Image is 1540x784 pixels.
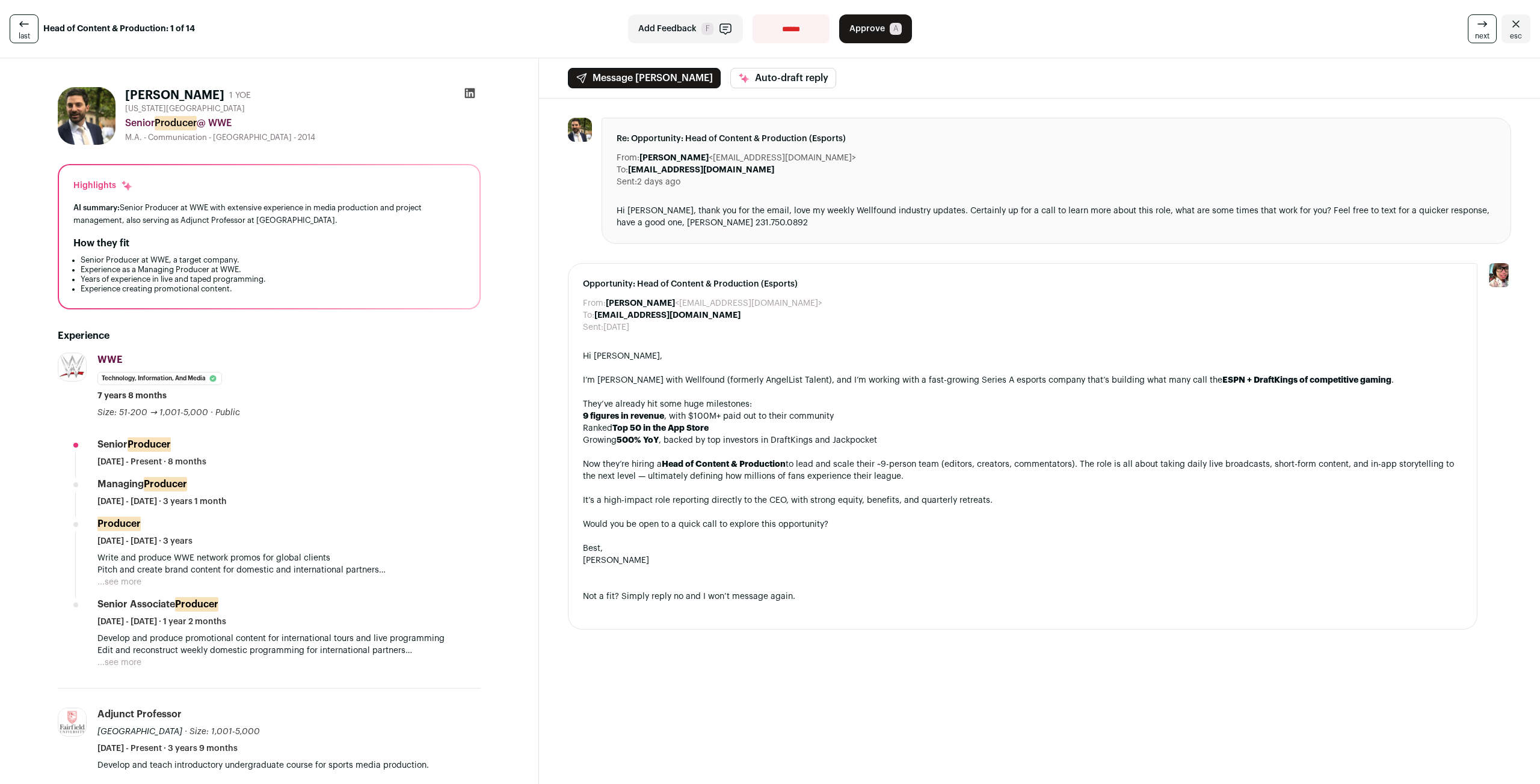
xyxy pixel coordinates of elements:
span: [DATE] - Present · 8 months [97,456,206,468]
div: It’s a high-impact role reporting directly to the CEO, with strong equity, benefits, and quarterl... [583,494,1462,506]
div: 1 YOE [229,90,251,102]
img: 2c4d95b00d2d24ea9f63a802481db18b134f343e40db92902b329a9964584932.jpg [58,708,86,736]
button: Message [PERSON_NAME] [568,68,721,88]
li: Growing , backed by top investors in DraftKings and Jackpocket [583,434,1462,446]
span: next [1475,31,1489,41]
span: [DATE] - [DATE] · 1 year 2 months [97,616,226,628]
span: Public [215,409,240,417]
a: next [1468,14,1497,43]
span: Add Feedback [638,23,697,35]
div: Highlights [73,180,133,192]
li: Years of experience in live and taped programming. [81,275,465,284]
li: Senior Producer at WWE, a target company. [81,255,465,265]
button: Add Feedback F [628,14,743,43]
li: Experience creating promotional content. [81,284,465,294]
mark: Producer [97,517,141,531]
b: [PERSON_NAME] [606,299,675,308]
p: Write and produce WWE network promos for global clients Pitch and create brand content for domest... [97,552,481,576]
a: Close [1501,14,1530,43]
span: AI summary: [73,204,120,211]
mark: Producer [175,597,218,612]
button: Auto-draft reply [730,68,836,88]
li: Ranked [583,422,1462,434]
span: F [701,23,713,35]
div: [PERSON_NAME] [583,555,1462,567]
a: last [10,14,38,43]
span: Size: 51-200 → 1,001-5,000 [97,409,208,417]
mark: Producer [155,116,197,130]
dd: 2 days ago [637,176,680,188]
mark: Producer [128,437,171,452]
dt: Sent: [617,176,637,188]
li: , with $100M+ paid out to their community [583,410,1462,422]
div: M.A. - Communication - [GEOGRAPHIC_DATA] - 2014 [125,133,481,142]
div: Hi [PERSON_NAME], [583,350,1462,362]
span: last [19,31,30,41]
strong: Head of Content & Production [662,460,786,469]
span: 7 years 8 months [97,390,167,402]
button: ...see more [97,576,141,588]
strong: 9 figures in revenue [583,412,664,421]
strong: Top 50 in the App Store [612,424,709,433]
dt: To: [583,309,594,321]
div: Adjunct Professor [97,708,182,721]
div: Hi [PERSON_NAME], thank you for the email, love my weekly Wellfound industry updates. Certainly u... [617,205,1496,229]
dd: <[EMAIL_ADDRESS][DOMAIN_NAME]> [606,297,822,309]
button: ...see more [97,657,141,669]
li: Technology, Information, and Media [97,372,222,385]
img: aad4d90c471e16a40cc32dd76229f411dec163f991e2dd9dd8d3d60cac11f5b9 [58,87,115,145]
span: esc [1510,31,1522,41]
img: aad4d90c471e16a40cc32dd76229f411dec163f991e2dd9dd8d3d60cac11f5b9 [568,118,592,142]
dt: From: [583,297,606,309]
b: [EMAIL_ADDRESS][DOMAIN_NAME] [628,166,774,174]
span: [DATE] - [DATE] · 3 years [97,535,192,547]
img: 82676b3dce251bdd82552ebe07f39c0d662174b1bcb1caebf75b2c9971125002.jpg [58,354,86,380]
div: Would you be open to a quick call to explore this opportunity? [583,518,1462,530]
h1: [PERSON_NAME] [125,87,224,104]
span: [GEOGRAPHIC_DATA] [97,728,182,736]
div: Senior @ WWE [125,116,481,130]
h2: Experience [58,329,481,343]
p: Develop and teach introductory undergraduate course for sports media production. [97,759,481,771]
span: WWE [97,355,123,365]
span: [DATE] - [DATE] · 3 years 1 month [97,496,227,508]
b: [EMAIL_ADDRESS][DOMAIN_NAME] [594,311,741,320]
b: [PERSON_NAME] [639,154,709,162]
div: Senior Producer at WWE with extensive experience in media production and project management, also... [73,201,465,226]
li: Experience as a Managing Producer at WWE. [81,265,465,275]
strong: Head of Content & Production: 1 of 14 [43,23,195,35]
span: Approve [849,23,885,35]
dd: <[EMAIL_ADDRESS][DOMAIN_NAME]> [639,152,856,164]
span: Opportunity: Head of Content & Production (Esports) [583,278,1462,290]
h2: How they fit [73,236,129,251]
strong: ESPN + DraftKings of competitive gaming [1222,376,1391,384]
img: 14759586-medium_jpg [1487,263,1511,287]
div: I’m [PERSON_NAME] with Wellfound (formerly AngelList Talent), and I’m working with a fast-growing... [583,374,1462,386]
mark: Producer [144,477,187,491]
div: Not a fit? Simply reply no and I won’t message again. [583,591,1462,603]
dt: To: [617,164,628,176]
span: [DATE] - Present · 3 years 9 months [97,743,238,755]
dt: From: [617,152,639,164]
div: They’ve already hit some huge milestones: [583,398,1462,410]
span: A [890,23,902,35]
p: Develop and produce promotional content for international tours and live programming Edit and rec... [97,633,481,657]
button: Approve A [839,14,912,43]
div: Managing [97,478,187,491]
span: [US_STATE][GEOGRAPHIC_DATA] [125,104,245,114]
strong: 500% YoY [617,436,659,445]
div: Now they’re hiring a to lead and scale their ~9-person team (editors, creators, commentators). Th... [583,458,1462,482]
div: Best, [583,542,1462,555]
dd: [DATE] [603,321,629,333]
div: Senior [97,438,171,451]
div: Senior Associate [97,598,218,611]
span: Re: Opportunity: Head of Content & Production (Esports) [617,133,1496,145]
dt: Sent: [583,321,603,333]
span: · Size: 1,001-5,000 [185,728,260,736]
span: · [211,407,213,419]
